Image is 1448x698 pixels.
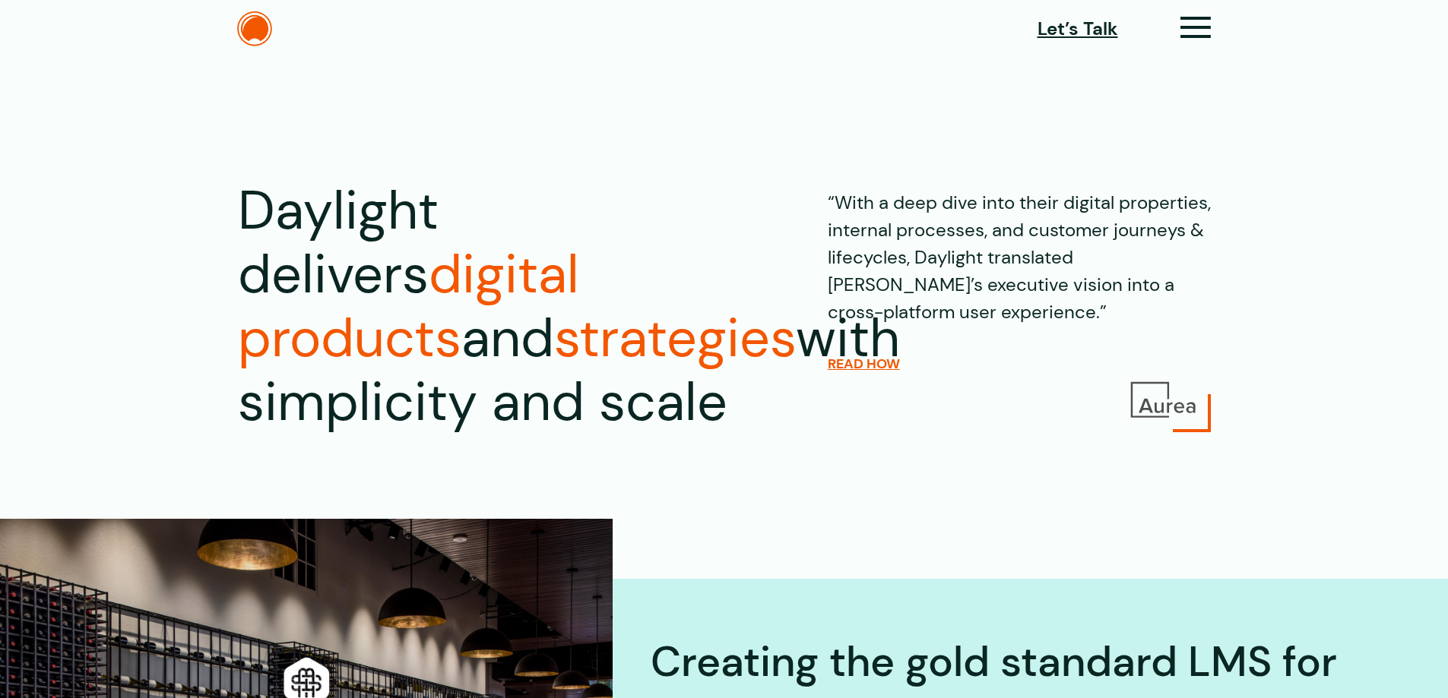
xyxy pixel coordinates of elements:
[828,355,900,372] a: READ HOW
[554,304,796,373] span: strategies
[238,240,579,373] span: digital products
[828,179,1211,326] p: “With a deep dive into their digital properties, internal processes, and customer journeys & life...
[238,179,727,434] h1: Daylight delivers and with simplicity and scale
[1127,379,1199,421] img: Aurea Logo
[237,11,272,46] img: The Daylight Studio Logo
[1038,15,1118,43] a: Let’s Talk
